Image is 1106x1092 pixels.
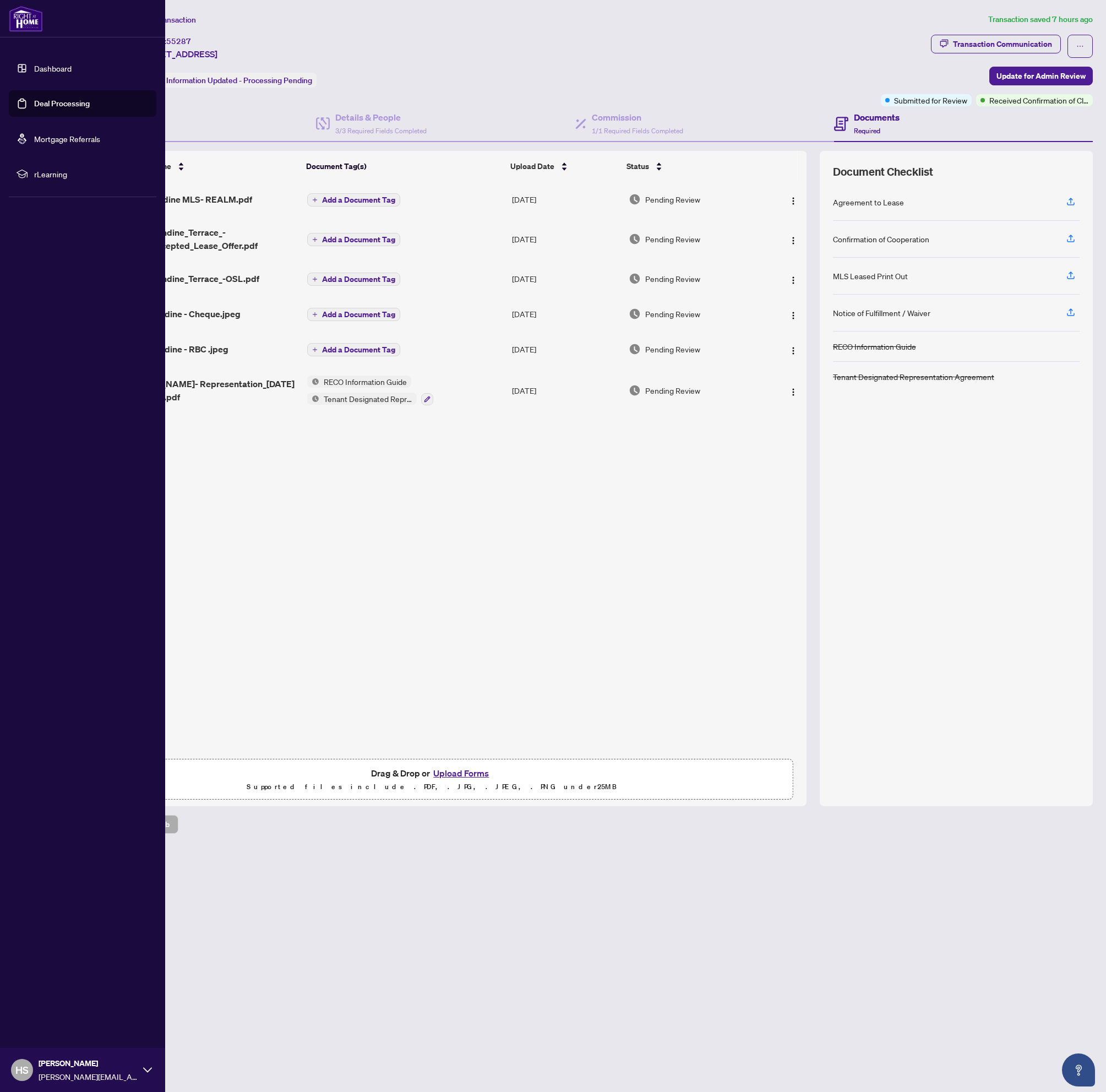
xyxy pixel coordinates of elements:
button: Update for Admin Review [989,67,1093,85]
img: Logo [789,311,798,320]
span: plus [312,197,318,203]
div: MLS Leased Print Out [833,270,908,282]
img: Status Icon [307,393,319,405]
span: Add a Document Tag [322,311,395,318]
span: 462_Celandine_Terrace_-OSL.pdf [123,272,259,285]
img: Logo [789,388,798,396]
span: 3/3 Required Fields Completed [335,127,427,135]
span: 462 Celandine - Cheque.jpeg [123,307,241,320]
p: Supported files include .PDF, .JPG, .JPEG, .PNG under 25 MB [78,780,786,794]
button: Add a Document Tag [307,193,400,207]
button: Logo [784,191,802,208]
img: Document Status [629,384,641,396]
th: Document Tag(s) [302,151,505,182]
button: Add a Document Tag [307,308,400,321]
button: Logo [784,382,802,399]
span: 1/1 Required Fields Completed [592,127,683,135]
div: Tenant Designated Representation Agreement [833,371,994,383]
a: Dashboard [34,63,72,73]
div: Status: [137,73,317,88]
div: Agreement to Lease [833,196,904,208]
span: Pending Review [645,343,700,355]
button: Logo [784,305,802,323]
img: logo [9,6,43,32]
button: Add a Document Tag [307,193,400,207]
span: Add a Document Tag [322,346,395,354]
button: Add a Document Tag [307,343,400,356]
span: HS [15,1062,29,1078]
th: Upload Date [506,151,622,182]
span: 55287 [166,36,191,46]
span: [PERSON_NAME] [39,1057,138,1069]
span: 462_Celandine_Terrace_-_Final_Accepted_Lease_Offer.pdf [123,226,298,252]
span: [STREET_ADDRESS] [137,47,217,61]
span: View Transaction [137,15,196,25]
span: Tenant Designated Representation Agreement [319,393,417,405]
img: Document Status [629,273,641,285]
button: Transaction Communication [931,35,1061,53]
span: 462 celandine MLS- REALM.pdf [123,193,252,206]
span: Drag & Drop orUpload FormsSupported files include .PDF, .JPG, .JPEG, .PNG under25MB [71,759,793,800]
span: Add a Document Tag [322,236,395,243]
td: [DATE] [508,217,624,261]
span: Pending Review [645,193,700,205]
button: Add a Document Tag [307,273,400,286]
span: Update for Admin Review [996,67,1086,85]
span: Pending Review [645,308,700,320]
span: Pending Review [645,233,700,245]
td: [DATE] [508,261,624,296]
div: Confirmation of Cooperation [833,233,929,245]
span: 462 Celandine - RBC .jpeg [123,343,228,356]
button: Logo [784,340,802,358]
button: Add a Document Tag [307,233,400,246]
span: Document Checklist [833,164,933,180]
h4: Documents [854,111,900,124]
button: Add a Document Tag [307,307,400,322]
img: Document Status [629,343,641,355]
span: plus [312,312,318,317]
img: Document Status [629,233,641,245]
span: Upload Date [510,160,554,172]
span: Required [854,127,880,135]
img: Logo [789,346,798,355]
article: Transaction saved 7 hours ago [988,13,1093,26]
span: rLearning [34,168,149,180]
span: Submitted for Review [894,94,967,106]
span: Status [626,160,649,172]
td: [DATE] [508,367,624,414]
td: [DATE] [508,296,624,332]
span: plus [312,347,318,352]
span: Add a Document Tag [322,275,395,283]
span: Pending Review [645,273,700,285]
a: Mortgage Referrals [34,134,100,144]
div: RECO Information Guide [833,340,916,352]
td: [DATE] [508,332,624,367]
img: Logo [789,197,798,205]
span: Information Updated - Processing Pending [166,75,312,85]
span: Add a Document Tag [322,196,395,204]
td: [DATE] [508,182,624,217]
span: Received Confirmation of Closing [989,94,1088,106]
button: Upload Forms [430,766,492,780]
div: Notice of Fulfillment / Waiver [833,307,930,319]
img: Logo [789,276,798,285]
button: Logo [784,270,802,287]
img: Document Status [629,193,641,205]
button: Status IconRECO Information GuideStatus IconTenant Designated Representation Agreement [307,376,433,405]
h4: Details & People [335,111,427,124]
span: plus [312,237,318,242]
span: RECO Information Guide [319,376,411,388]
span: Pending Review [645,384,700,396]
span: plus [312,276,318,282]
span: ellipsis [1076,42,1084,50]
a: Deal Processing [34,99,90,108]
img: Status Icon [307,376,319,388]
span: [PERSON_NAME][EMAIL_ADDRESS][DOMAIN_NAME] [39,1071,138,1083]
button: Add a Document Tag [307,232,400,247]
th: Status [622,151,764,182]
button: Open asap [1062,1053,1095,1086]
span: Drag & Drop or [371,766,492,780]
div: Transaction Communication [953,35,1052,53]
